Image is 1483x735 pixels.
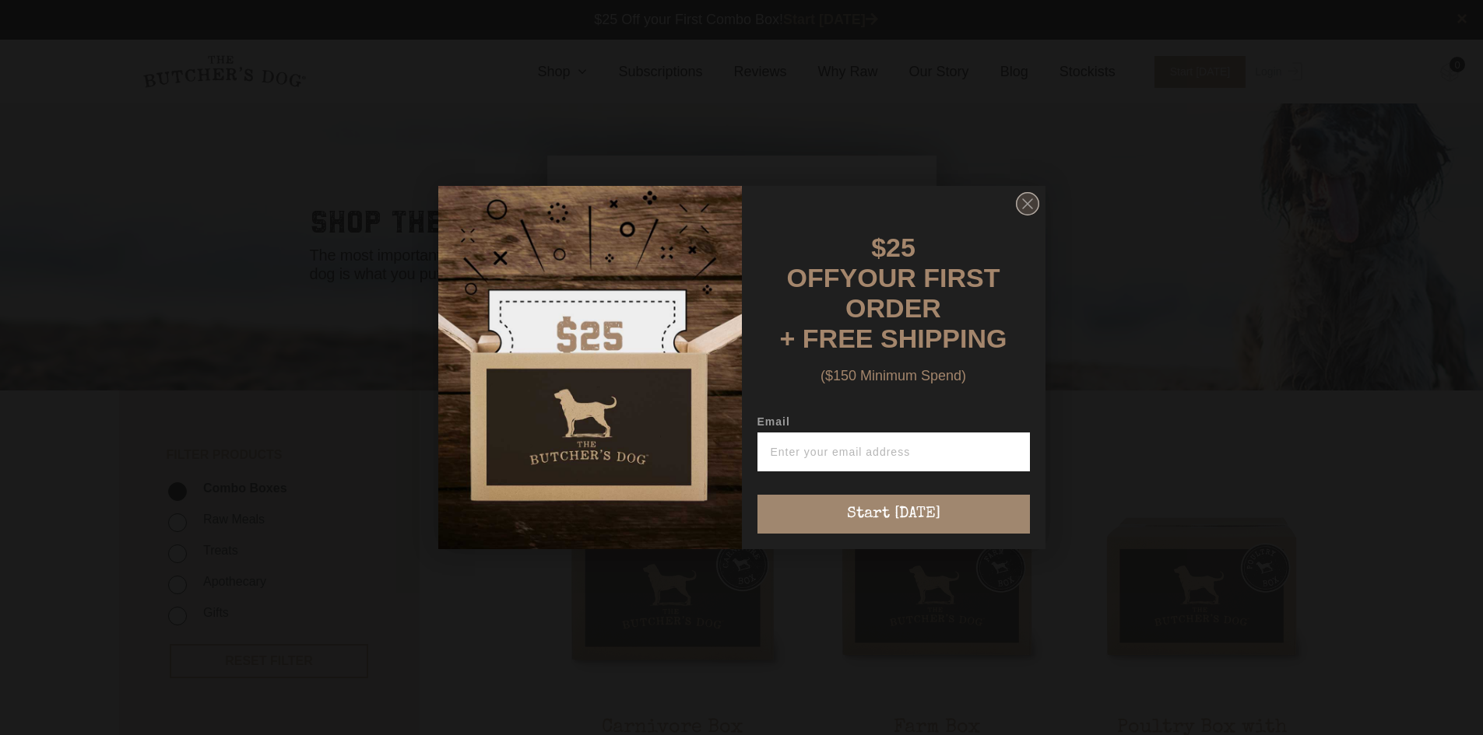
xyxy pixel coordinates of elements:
button: Close dialog [1016,192,1039,215]
input: Enter your email address [757,432,1030,471]
span: $25 OFF [787,233,915,292]
span: ($150 Minimum Spend) [821,368,966,383]
span: YOUR FIRST ORDER + FREE SHIPPING [780,263,1007,353]
button: Start [DATE] [757,495,1030,534]
label: Email [757,415,1030,432]
img: d0d537dc-5429-4832-8318-9955428ea0a1.jpeg [438,186,742,549]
